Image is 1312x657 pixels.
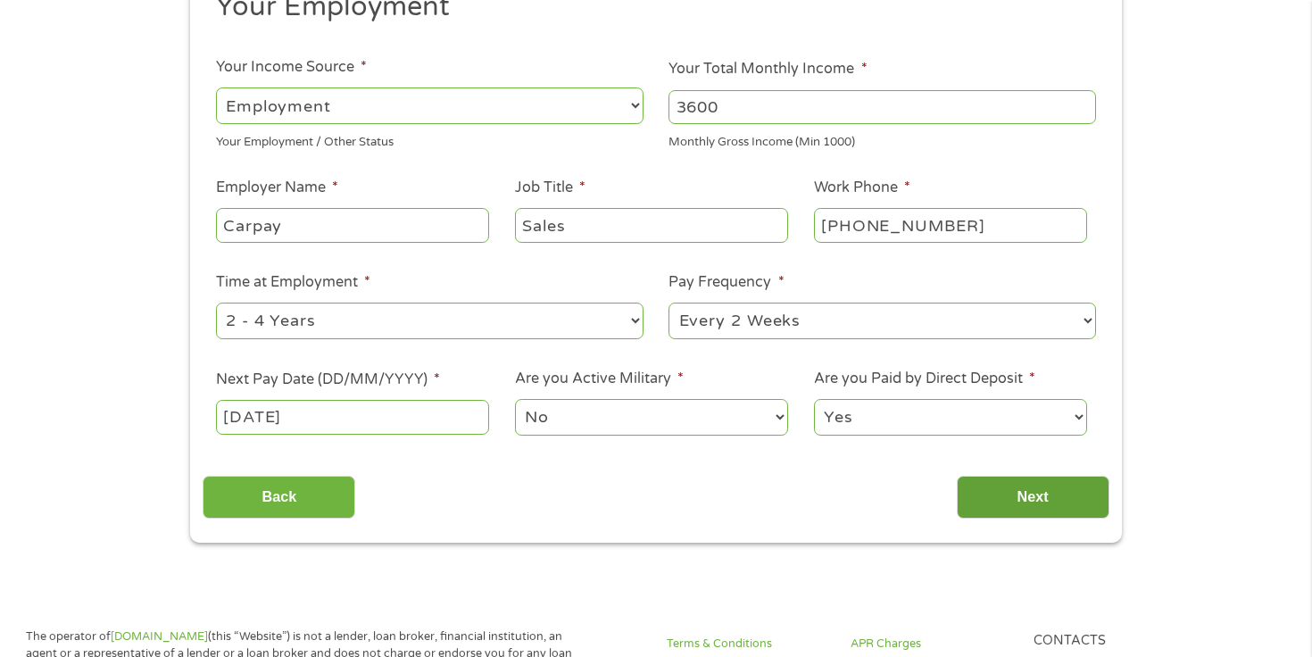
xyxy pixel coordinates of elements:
[668,60,867,79] label: Your Total Monthly Income
[1034,633,1195,650] h4: Contacts
[216,179,338,197] label: Employer Name
[814,179,910,197] label: Work Phone
[216,370,440,389] label: Next Pay Date (DD/MM/YYYY)
[814,370,1035,388] label: Are you Paid by Direct Deposit
[515,370,684,388] label: Are you Active Military
[814,208,1087,242] input: (231) 754-4010
[957,476,1109,520] input: Next
[111,629,208,644] a: [DOMAIN_NAME]
[667,636,828,653] a: Terms & Conditions
[216,58,367,77] label: Your Income Source
[668,90,1096,124] input: 1800
[515,208,788,242] input: Cashier
[515,179,585,197] label: Job Title
[203,476,355,520] input: Back
[668,128,1096,152] div: Monthly Gross Income (Min 1000)
[216,273,370,292] label: Time at Employment
[216,400,489,434] input: Use the arrow keys to pick a date
[216,128,644,152] div: Your Employment / Other Status
[216,208,489,242] input: Walmart
[851,636,1012,653] a: APR Charges
[668,273,784,292] label: Pay Frequency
